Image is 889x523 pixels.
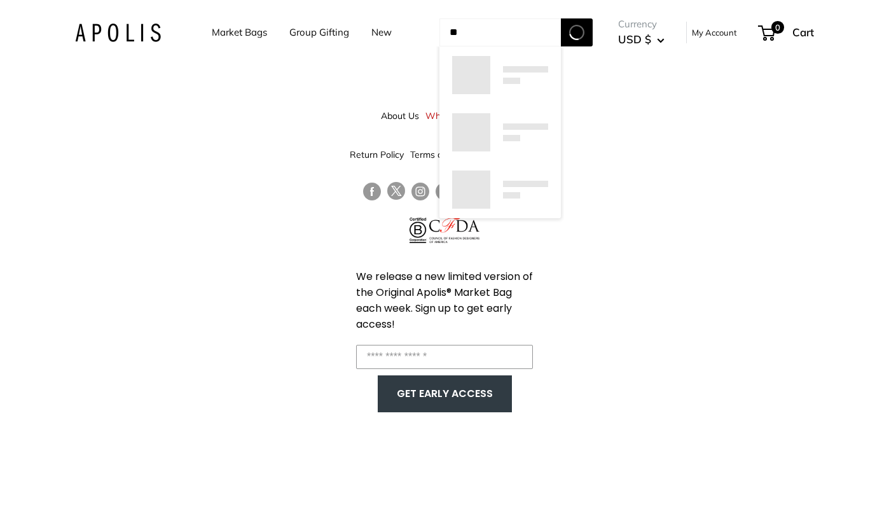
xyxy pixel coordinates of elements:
[350,143,404,166] a: Return Policy
[439,18,561,46] input: Search...
[356,345,533,369] input: Enter your email
[410,218,427,243] img: Certified B Corporation
[212,24,267,41] a: Market Bags
[759,22,814,43] a: 0 Cart
[387,182,405,205] a: Follow us on Twitter
[618,32,651,46] span: USD $
[771,21,784,34] span: 0
[381,104,419,127] a: About Us
[289,24,349,41] a: Group Gifting
[692,25,737,40] a: My Account
[618,29,665,50] button: USD $
[363,182,381,200] a: Follow us on Facebook
[371,24,392,41] a: New
[436,182,453,200] a: Follow us on Pinterest
[411,182,429,200] a: Follow us on Instagram
[410,143,478,166] a: Terms of Service
[425,104,469,127] a: Wholesale
[75,24,161,42] img: Apolis
[561,18,593,46] button: Search
[429,218,479,243] img: Council of Fashion Designers of America Member
[792,25,814,39] span: Cart
[618,15,665,33] span: Currency
[390,382,499,406] button: GET EARLY ACCESS
[356,269,533,331] span: We release a new limited version of the Original Apolis® Market Bag each week. Sign up to get ear...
